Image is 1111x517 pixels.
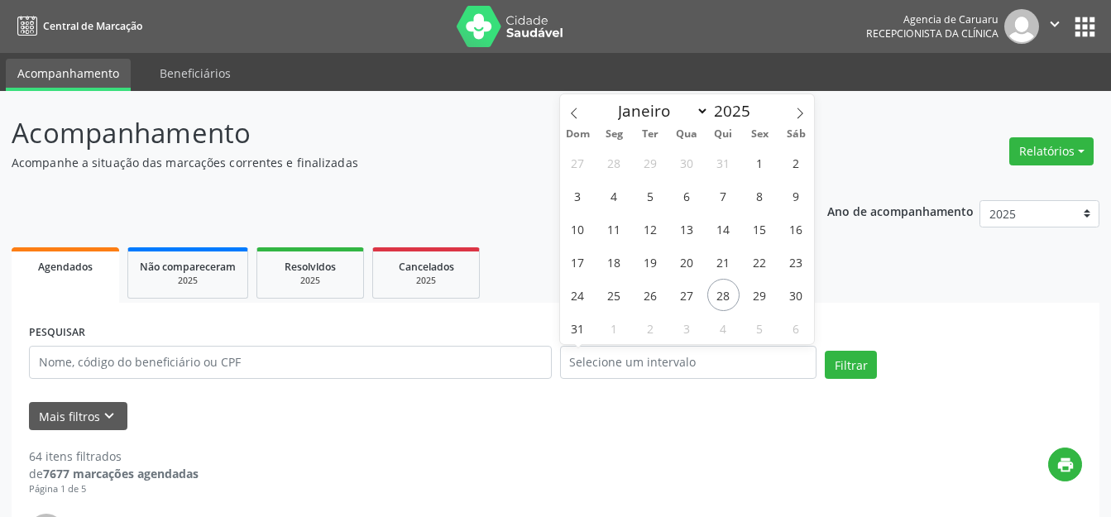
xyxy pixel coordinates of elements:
[709,100,764,122] input: Year
[1039,9,1070,44] button: 
[635,279,667,311] span: Agosto 26, 2025
[866,12,998,26] div: Agencia de Caruaru
[632,129,668,140] span: Ter
[744,180,776,212] span: Agosto 8, 2025
[671,146,703,179] span: Julho 30, 2025
[707,312,740,344] span: Setembro 4, 2025
[562,246,594,278] span: Agosto 17, 2025
[707,213,740,245] span: Agosto 14, 2025
[671,279,703,311] span: Agosto 27, 2025
[635,180,667,212] span: Agosto 5, 2025
[611,99,710,122] select: Month
[29,465,199,482] div: de
[148,59,242,88] a: Beneficiários
[635,246,667,278] span: Agosto 19, 2025
[598,213,630,245] span: Agosto 11, 2025
[12,112,773,154] p: Acompanhamento
[29,448,199,465] div: 64 itens filtrados
[705,129,741,140] span: Qui
[780,279,812,311] span: Agosto 30, 2025
[707,146,740,179] span: Julho 31, 2025
[560,129,596,140] span: Dom
[269,275,352,287] div: 2025
[1056,456,1075,474] i: print
[741,129,778,140] span: Sex
[598,146,630,179] span: Julho 28, 2025
[744,146,776,179] span: Agosto 1, 2025
[29,402,127,431] button: Mais filtroskeyboard_arrow_down
[43,466,199,481] strong: 7677 marcações agendadas
[780,312,812,344] span: Setembro 6, 2025
[635,213,667,245] span: Agosto 12, 2025
[1048,448,1082,481] button: print
[707,246,740,278] span: Agosto 21, 2025
[598,279,630,311] span: Agosto 25, 2025
[140,275,236,287] div: 2025
[385,275,467,287] div: 2025
[598,246,630,278] span: Agosto 18, 2025
[866,26,998,41] span: Recepcionista da clínica
[707,279,740,311] span: Agosto 28, 2025
[780,246,812,278] span: Agosto 23, 2025
[598,180,630,212] span: Agosto 4, 2025
[596,129,632,140] span: Seg
[562,279,594,311] span: Agosto 24, 2025
[1070,12,1099,41] button: apps
[12,154,773,171] p: Acompanhe a situação das marcações correntes e finalizadas
[29,346,552,379] input: Nome, código do beneficiário ou CPF
[6,59,131,91] a: Acompanhamento
[562,312,594,344] span: Agosto 31, 2025
[29,482,199,496] div: Página 1 de 5
[562,180,594,212] span: Agosto 3, 2025
[562,213,594,245] span: Agosto 10, 2025
[1046,15,1064,33] i: 
[399,260,454,274] span: Cancelados
[140,260,236,274] span: Não compareceram
[827,200,974,221] p: Ano de acompanhamento
[744,279,776,311] span: Agosto 29, 2025
[780,146,812,179] span: Agosto 2, 2025
[598,312,630,344] span: Setembro 1, 2025
[560,346,817,379] input: Selecione um intervalo
[1009,137,1094,165] button: Relatórios
[825,351,877,379] button: Filtrar
[671,213,703,245] span: Agosto 13, 2025
[778,129,814,140] span: Sáb
[668,129,705,140] span: Qua
[1004,9,1039,44] img: img
[38,260,93,274] span: Agendados
[285,260,336,274] span: Resolvidos
[29,320,85,346] label: PESQUISAR
[635,312,667,344] span: Setembro 2, 2025
[100,407,118,425] i: keyboard_arrow_down
[744,213,776,245] span: Agosto 15, 2025
[707,180,740,212] span: Agosto 7, 2025
[671,246,703,278] span: Agosto 20, 2025
[671,312,703,344] span: Setembro 3, 2025
[562,146,594,179] span: Julho 27, 2025
[780,180,812,212] span: Agosto 9, 2025
[744,246,776,278] span: Agosto 22, 2025
[12,12,142,40] a: Central de Marcação
[780,213,812,245] span: Agosto 16, 2025
[635,146,667,179] span: Julho 29, 2025
[43,19,142,33] span: Central de Marcação
[744,312,776,344] span: Setembro 5, 2025
[671,180,703,212] span: Agosto 6, 2025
